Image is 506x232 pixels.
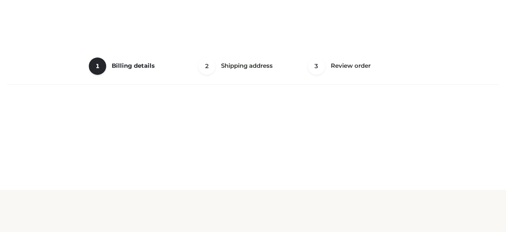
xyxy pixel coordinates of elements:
[112,62,155,69] span: Billing details
[308,58,325,75] span: 3
[331,62,371,69] span: Review order
[89,58,106,75] span: 1
[221,62,273,69] span: Shipping address
[198,58,216,75] span: 2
